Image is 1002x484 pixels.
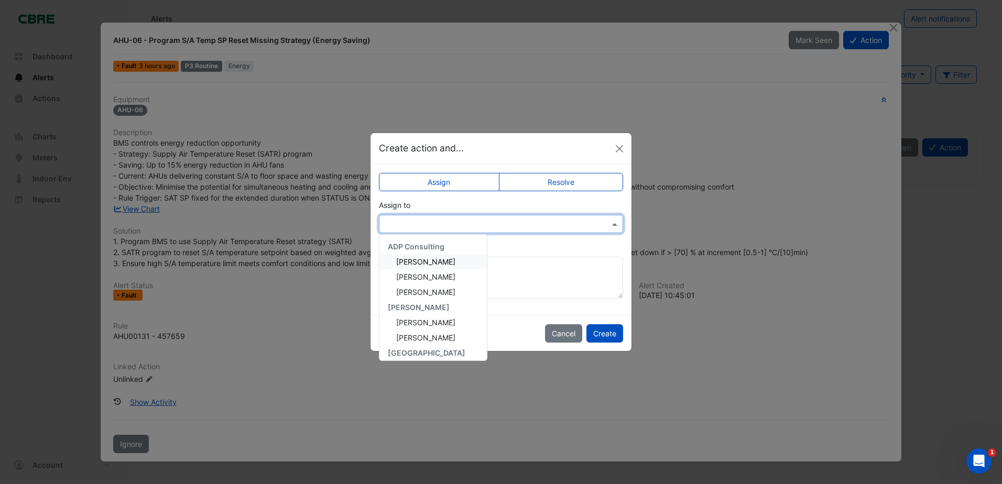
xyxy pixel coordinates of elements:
span: [PERSON_NAME] [396,333,455,342]
iframe: Intercom live chat [966,448,992,474]
span: ADP Consulting [388,242,444,251]
span: [GEOGRAPHIC_DATA] [388,348,465,357]
button: Create [586,324,623,343]
div: Options List [379,235,487,360]
button: Close [612,141,627,157]
span: [PERSON_NAME] [396,272,455,281]
label: Assign [379,173,499,191]
h5: Create action and... [379,141,464,155]
label: Assign to [379,200,410,211]
span: [PERSON_NAME] [388,303,450,312]
span: 1 [988,448,996,457]
span: [PERSON_NAME] [396,318,455,327]
button: Cancel [545,324,582,343]
span: [PERSON_NAME] [396,288,455,296]
span: [PERSON_NAME] [396,257,455,266]
label: Resolve [499,173,624,191]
